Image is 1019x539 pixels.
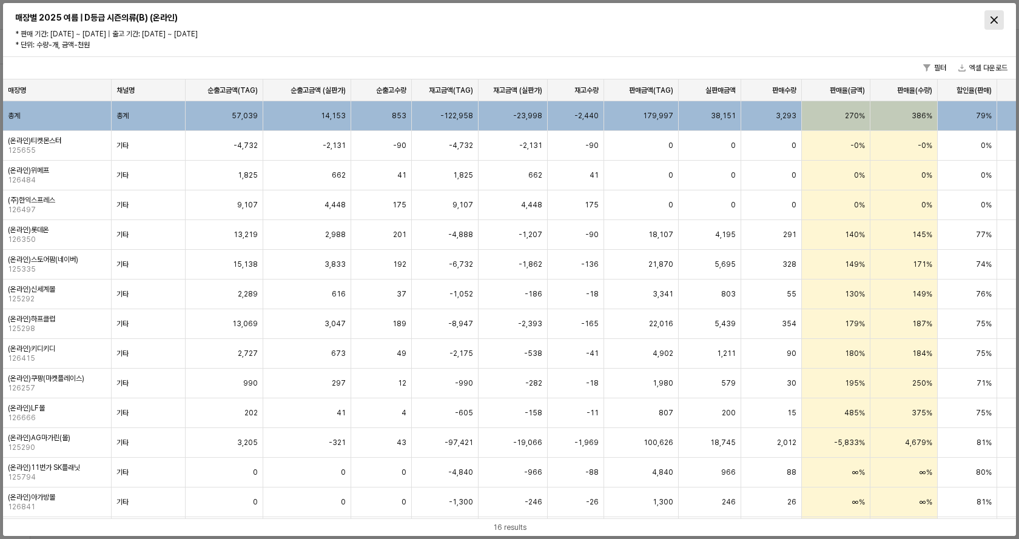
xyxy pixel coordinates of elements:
span: 88 [787,467,796,477]
span: 22,016 [649,319,673,329]
span: 13,219 [234,230,258,239]
span: 기타 [116,259,129,269]
span: -1,862 [519,259,542,269]
span: 179% [845,319,865,329]
span: 171% [913,259,932,269]
span: -2,131 [323,141,346,150]
span: (온라인)하프클럽 [8,314,55,324]
span: 76% [976,289,992,299]
span: 1,825 [453,170,473,180]
span: 4 [402,408,406,418]
span: 21,870 [648,259,673,269]
span: 0 [253,467,258,477]
span: 175 [392,200,406,210]
span: -158 [525,408,542,418]
span: 기타 [116,141,129,150]
span: 187% [912,319,932,329]
span: 803 [721,289,736,299]
span: 75% [976,408,992,418]
span: (온라인)LF몰 [8,403,45,413]
span: 0% [921,170,932,180]
span: (온라인)AG마가린(몰) [8,433,70,443]
span: 5,439 [715,319,736,329]
span: 0 [668,200,673,210]
span: 13,069 [232,319,258,329]
span: 246 [722,497,736,507]
span: 49 [397,349,406,358]
span: 15,138 [233,259,258,269]
span: 채널명 [116,85,135,95]
span: 판매율(금액) [830,85,865,95]
span: -122,958 [440,111,473,121]
span: 기타 [116,200,129,210]
span: 125292 [8,294,35,304]
span: 126666 [8,413,36,423]
span: 966 [721,467,736,477]
span: (온라인)아가방몰 [8,492,55,502]
span: -321 [329,438,346,447]
span: 662 [332,170,346,180]
span: ∞% [852,497,865,507]
span: -2,131 [519,141,542,150]
span: ∞% [920,497,932,507]
span: -966 [524,467,542,477]
span: (온라인)롯데온 [8,225,49,235]
span: 실판매금액 [705,85,736,95]
span: 184% [912,349,932,358]
span: 판매율(수량) [897,85,932,95]
span: ∞% [852,467,865,477]
button: 엑셀 다운로드 [953,61,1012,75]
span: 0 [668,170,673,180]
span: 80% [976,467,992,477]
span: 579 [721,378,736,388]
span: 38,151 [711,111,736,121]
span: 2,012 [777,438,796,447]
span: 57,039 [232,111,258,121]
span: -2,393 [518,319,542,329]
span: -0% [850,141,865,150]
span: 30 [787,378,796,388]
span: -18 [586,378,599,388]
span: 3,833 [325,259,346,269]
span: -538 [524,349,542,358]
span: 15 [787,408,796,418]
span: 2,988 [325,230,346,239]
span: 4,195 [715,230,736,239]
span: 1,980 [653,378,673,388]
span: 291 [783,230,796,239]
span: 0 [731,170,736,180]
span: 기타 [116,378,129,388]
span: -990 [455,378,473,388]
span: -4,732 [449,141,473,150]
span: 0 [253,497,258,507]
span: 125794 [8,472,36,482]
span: 149% [845,259,865,269]
span: -4,732 [234,141,258,150]
span: -186 [525,289,542,299]
span: -6,732 [449,259,473,269]
span: 재고수량 [574,85,599,95]
span: 0 [792,170,796,180]
span: -90 [585,141,599,150]
span: -4,840 [448,467,473,477]
span: 673 [331,349,346,358]
button: 필터 [918,61,951,75]
span: 3,047 [325,319,346,329]
span: 71% [977,378,992,388]
span: 75% [976,319,992,329]
span: (온라인)신세계몰 [8,284,55,294]
span: (온라인)쿠팡(마켓플레이스) [8,373,84,383]
span: 9,107 [237,200,258,210]
span: -11 [587,408,599,418]
span: (온라인)티켓몬스터 [8,136,61,146]
p: * 판매 기간: [DATE] ~ [DATE] | 출고 기간: [DATE] ~ [DATE] * 단위: 수량-개, 금액-천원 [15,28,422,50]
span: 4,902 [653,349,673,358]
span: -4,888 [448,230,473,239]
span: 43 [397,438,406,447]
span: 616 [332,289,346,299]
span: 0% [981,200,992,210]
span: 41 [397,170,406,180]
span: 9,107 [452,200,473,210]
span: 판매금액(TAG) [629,85,673,95]
span: 126257 [8,383,35,393]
